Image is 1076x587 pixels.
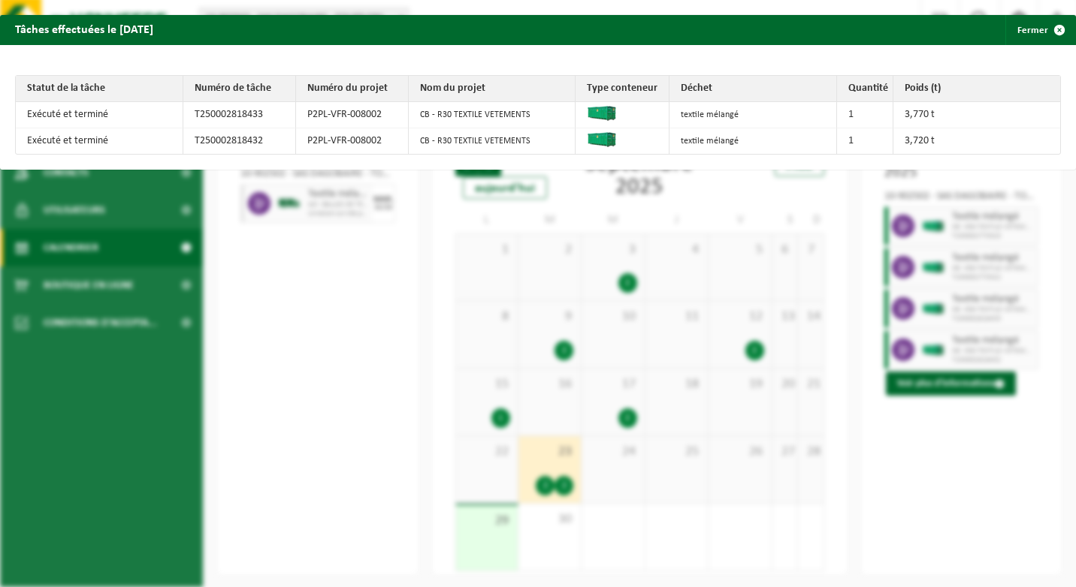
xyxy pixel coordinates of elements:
[183,128,296,154] td: T250002818432
[893,76,1061,102] th: Poids (t)
[837,102,893,128] td: 1
[409,128,576,154] td: CB - R30 TEXTILE VETEMENTS
[893,128,1061,154] td: 3,720 t
[587,132,617,147] img: HK-XR-30-GN-00
[16,102,183,128] td: Exécuté et terminé
[1005,15,1074,45] button: Fermer
[893,102,1061,128] td: 3,770 t
[183,76,296,102] th: Numéro de tâche
[669,128,837,154] td: textile mélangé
[837,128,893,154] td: 1
[183,102,296,128] td: T250002818433
[409,102,576,128] td: CB - R30 TEXTILE VETEMENTS
[837,76,893,102] th: Quantité
[587,106,617,121] img: HK-XR-30-GN-00
[576,76,669,102] th: Type conteneur
[296,76,409,102] th: Numéro du projet
[296,102,409,128] td: P2PL-VFR-008002
[669,102,837,128] td: textile mélangé
[409,76,576,102] th: Nom du projet
[296,128,409,154] td: P2PL-VFR-008002
[669,76,837,102] th: Déchet
[16,128,183,154] td: Exécuté et terminé
[16,76,183,102] th: Statut de la tâche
